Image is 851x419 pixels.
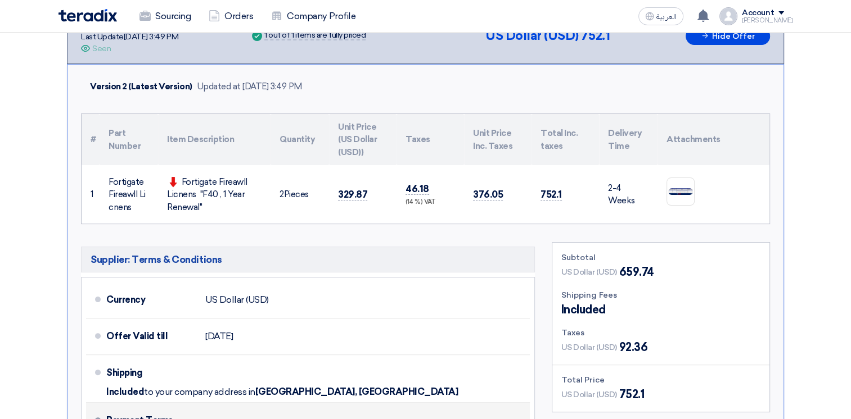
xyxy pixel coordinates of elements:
td: 2-4 Weeks [599,165,658,224]
th: Part Number [100,114,158,166]
a: Orders [200,4,262,29]
td: Pieces [271,165,329,224]
img: profile_test.png [719,7,737,25]
div: 1 out of 1 items are fully priced [264,31,366,40]
button: العربية [638,7,683,25]
div: Offer Valid till [106,323,196,350]
div: Subtotal [561,252,760,263]
a: Company Profile [262,4,364,29]
div: Fortigate Fireawll Licnens "F40 , 1 Year Renewal" [167,176,262,214]
span: 2 [280,189,284,199]
th: Delivery Time [599,114,658,166]
img: alj_forti_renewals_1759236521516.png [667,187,694,196]
span: 659.74 [619,263,654,280]
span: 329.87 [338,189,367,201]
span: [DATE] [205,331,233,342]
div: Total Price [561,374,760,386]
span: US Dollar (USD) [561,341,617,353]
th: Taxes [397,114,464,166]
th: Unit Price (US Dollar (USD)) [329,114,397,166]
div: Account [742,8,774,18]
th: Unit Price Inc. Taxes [464,114,532,166]
th: Attachments [658,114,769,166]
th: Item Description [158,114,271,166]
span: العربية [656,13,677,21]
div: Shipping [106,359,196,386]
span: to your company address in [144,386,255,398]
th: Quantity [271,114,329,166]
span: 752.1 [619,386,644,403]
div: Currency [106,286,196,313]
span: 46.18 [406,183,429,195]
div: [PERSON_NAME] [742,17,793,24]
button: Hide Offer [686,28,770,45]
div: Shipping Fees [561,289,760,301]
div: US Dollar (USD) [205,289,269,311]
span: Included [561,301,606,318]
div: Seen [92,43,111,54]
span: 752.1 [581,28,610,43]
div: (14 %) VAT [406,198,455,207]
div: Version 2 (Latest Version) [90,80,192,93]
span: US Dollar (USD) [485,28,579,43]
td: Fortigate Fireawll Licnens [100,165,158,224]
span: US Dollar (USD) [561,266,617,278]
div: Last Update [DATE] 3:49 PM [81,31,178,43]
a: Sourcing [130,4,200,29]
span: 752.1 [541,189,562,201]
span: 376.05 [473,189,503,201]
th: # [82,114,100,166]
h5: Supplier: Terms & Conditions [81,247,535,272]
span: US Dollar (USD) [561,389,617,400]
img: Teradix logo [58,9,117,22]
div: Taxes [561,327,760,339]
span: 92.36 [619,339,647,356]
td: 1 [82,165,100,224]
span: [GEOGRAPHIC_DATA], [GEOGRAPHIC_DATA] [255,386,458,398]
th: Total Inc. taxes [532,114,599,166]
span: Included [106,386,144,398]
div: Updated at [DATE] 3:49 PM [197,80,302,93]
